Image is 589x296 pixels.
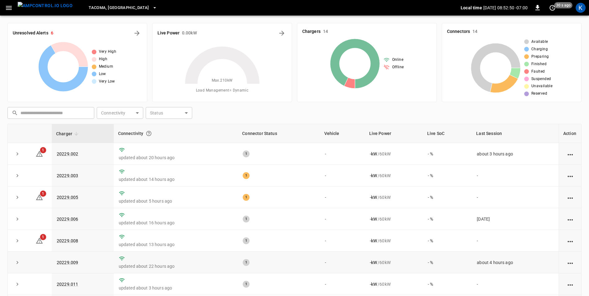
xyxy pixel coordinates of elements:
[99,71,106,77] span: Low
[423,143,472,165] td: - %
[13,30,48,37] h6: Unresolved Alerts
[472,143,559,165] td: about 3 hours ago
[36,195,43,200] a: 1
[472,230,559,252] td: -
[370,194,377,200] p: - kW
[57,217,78,222] a: 20229.006
[99,49,117,55] span: Very High
[36,151,43,156] a: 1
[370,281,377,287] p: - kW
[370,281,418,287] div: / 60 kW
[13,193,22,202] button: expand row
[531,91,547,97] span: Reserved
[157,30,179,37] h6: Live Power
[13,258,22,267] button: expand row
[423,165,472,186] td: - %
[566,238,574,244] div: action cell options
[57,195,78,200] a: 20229.005
[370,238,377,244] p: - kW
[320,186,365,208] td: -
[566,173,574,179] div: action cell options
[423,230,472,252] td: - %
[320,143,365,165] td: -
[13,171,22,180] button: expand row
[243,150,250,157] div: 1
[370,216,418,222] div: / 60 kW
[370,151,418,157] div: / 60 kW
[36,238,43,243] a: 1
[320,208,365,230] td: -
[243,172,250,179] div: 1
[559,124,581,143] th: Action
[370,151,377,157] p: - kW
[370,173,418,179] div: / 60 kW
[472,186,559,208] td: -
[243,194,250,201] div: 1
[119,263,233,269] p: updated about 22 hours ago
[531,54,549,60] span: Preparing
[243,281,250,288] div: 1
[566,216,574,222] div: action cell options
[447,28,470,35] h6: Connectors
[243,216,250,222] div: 1
[57,282,78,287] a: 20229.011
[576,3,586,13] div: profile-icon
[370,194,418,200] div: / 60 kW
[57,260,78,265] a: 20229.009
[531,39,548,45] span: Available
[212,78,233,84] span: Max. 210 kW
[566,281,574,287] div: action cell options
[323,28,328,35] h6: 14
[18,2,73,10] img: ampcontrol.io logo
[423,124,472,143] th: Live SoC
[132,28,142,38] button: All Alerts
[143,128,154,139] button: Connection between the charger and our software.
[392,64,404,70] span: Offline
[531,46,548,52] span: Charging
[472,124,559,143] th: Last Session
[277,28,287,38] button: Energy Overview
[392,57,403,63] span: Online
[554,2,573,8] span: 30 s ago
[182,30,197,37] h6: 0.00 kW
[320,252,365,273] td: -
[566,194,574,200] div: action cell options
[423,273,472,295] td: - %
[423,186,472,208] td: - %
[566,259,574,266] div: action cell options
[86,2,159,14] button: Tacoma, [GEOGRAPHIC_DATA]
[243,259,250,266] div: 1
[531,61,547,67] span: Finished
[547,3,557,13] button: set refresh interval
[51,30,53,37] h6: 6
[423,252,472,273] td: - %
[57,151,78,156] a: 20229.002
[302,28,321,35] h6: Chargers
[472,273,559,295] td: -
[118,128,234,139] div: Connectivity
[531,76,551,82] span: Suspended
[119,220,233,226] p: updated about 16 hours ago
[40,147,46,153] span: 1
[56,130,80,137] span: Charger
[238,124,320,143] th: Connector Status
[320,165,365,186] td: -
[99,64,113,70] span: Medium
[119,155,233,161] p: updated about 20 hours ago
[320,273,365,295] td: -
[119,176,233,182] p: updated about 14 hours ago
[370,259,377,266] p: - kW
[13,214,22,224] button: expand row
[13,280,22,289] button: expand row
[243,237,250,244] div: 1
[370,173,377,179] p: - kW
[472,208,559,230] td: [DATE]
[531,69,545,75] span: Faulted
[320,124,365,143] th: Vehicle
[119,198,233,204] p: updated about 5 hours ago
[365,124,423,143] th: Live Power
[472,165,559,186] td: -
[57,238,78,243] a: 20229.008
[99,56,108,62] span: High
[461,5,482,11] p: Local time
